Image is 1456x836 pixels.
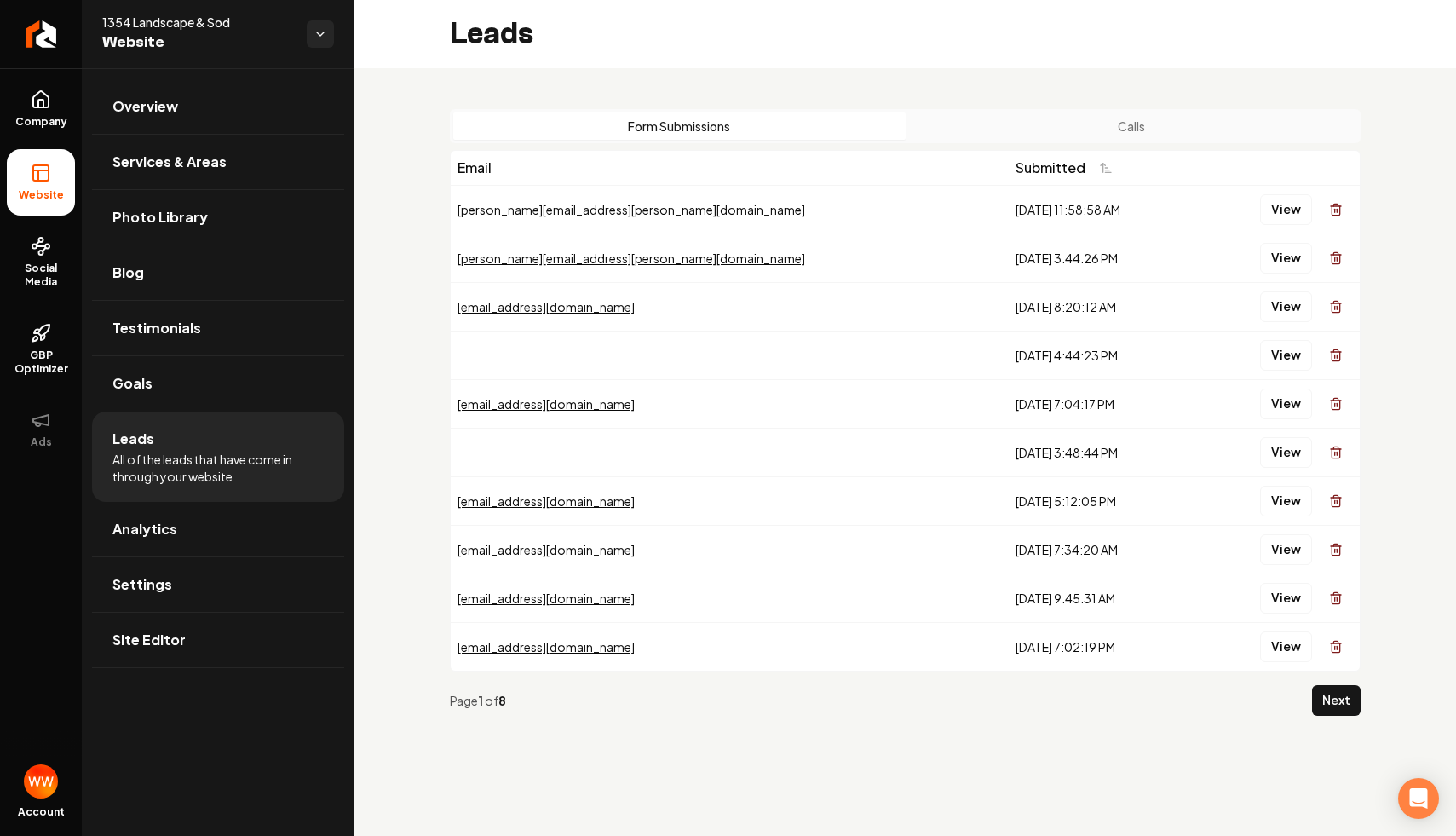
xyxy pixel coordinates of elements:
button: View [1260,534,1312,565]
span: All of the leads that have come in through your website. [112,451,324,485]
button: Open user button [24,764,58,799]
span: Page [450,693,478,708]
span: GBP Optimizer [7,349,75,376]
button: View [1260,631,1312,662]
span: Photo Library [112,207,208,228]
div: [EMAIL_ADDRESS][DOMAIN_NAME] [458,638,1002,655]
span: Testimonials [112,318,201,338]
span: Site Editor [112,630,186,650]
h2: Leads [450,17,533,51]
div: [DATE] 7:04:17 PM [1016,395,1188,412]
div: [EMAIL_ADDRESS][DOMAIN_NAME] [458,395,1002,412]
button: Calls [906,112,1358,140]
a: Analytics [92,502,344,556]
a: Services & Areas [92,135,344,189]
button: Form Submissions [453,112,906,140]
a: Company [7,76,75,142]
a: Goals [92,356,344,411]
span: Leads [112,429,154,449]
button: Next [1312,685,1361,716]
a: GBP Optimizer [7,309,75,389]
button: View [1260,583,1312,614]
div: [DATE] 3:48:44 PM [1016,444,1188,461]
span: Overview [112,96,178,117]
button: Submitted [1016,153,1123,183]
span: 1354 Landscape & Sod [102,14,293,31]
div: [DATE] 4:44:23 PM [1016,347,1188,364]
div: [PERSON_NAME][EMAIL_ADDRESS][PERSON_NAME][DOMAIN_NAME] [458,250,1002,267]
div: Open Intercom Messenger [1398,778,1439,819]
a: Blog [92,245,344,300]
button: View [1260,389,1312,419]
span: Settings [112,574,172,595]
div: [PERSON_NAME][EMAIL_ADDRESS][PERSON_NAME][DOMAIN_NAME] [458,201,1002,218]
div: [DATE] 5:12:05 PM [1016,493,1188,510]
div: [DATE] 7:34:20 AM [1016,541,1188,558]
span: Ads [24,435,59,449]
div: [EMAIL_ADDRESS][DOMAIN_NAME] [458,298,1002,315]
div: [DATE] 7:02:19 PM [1016,638,1188,655]
span: Company [9,115,74,129]
span: Goals [112,373,153,394]
a: Photo Library [92,190,344,245]
a: Site Editor [92,613,344,667]
div: Email [458,158,1002,178]
button: Ads [7,396,75,463]
img: Will Wallace [24,764,58,799]
span: Blog [112,262,144,283]
span: Analytics [112,519,177,539]
span: Submitted [1016,158,1085,178]
button: View [1260,194,1312,225]
a: Social Media [7,222,75,303]
div: [EMAIL_ADDRESS][DOMAIN_NAME] [458,541,1002,558]
a: Overview [92,79,344,134]
div: [DATE] 9:45:31 AM [1016,590,1188,607]
strong: 8 [498,693,506,708]
button: View [1260,291,1312,322]
img: Rebolt Logo [26,20,57,48]
a: Testimonials [92,301,344,355]
span: Website [12,188,71,202]
span: Services & Areas [112,152,227,172]
span: Social Media [7,262,75,289]
a: Settings [92,557,344,612]
div: [DATE] 8:20:12 AM [1016,298,1188,315]
span: Website [102,31,293,55]
button: View [1260,243,1312,274]
button: View [1260,486,1312,516]
div: [EMAIL_ADDRESS][DOMAIN_NAME] [458,590,1002,607]
span: Account [18,805,65,819]
div: [DATE] 11:58:58 AM [1016,201,1188,218]
button: View [1260,437,1312,468]
button: View [1260,340,1312,371]
div: [DATE] 3:44:26 PM [1016,250,1188,267]
strong: 1 [478,693,485,708]
div: [EMAIL_ADDRESS][DOMAIN_NAME] [458,493,1002,510]
span: of [485,693,498,708]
